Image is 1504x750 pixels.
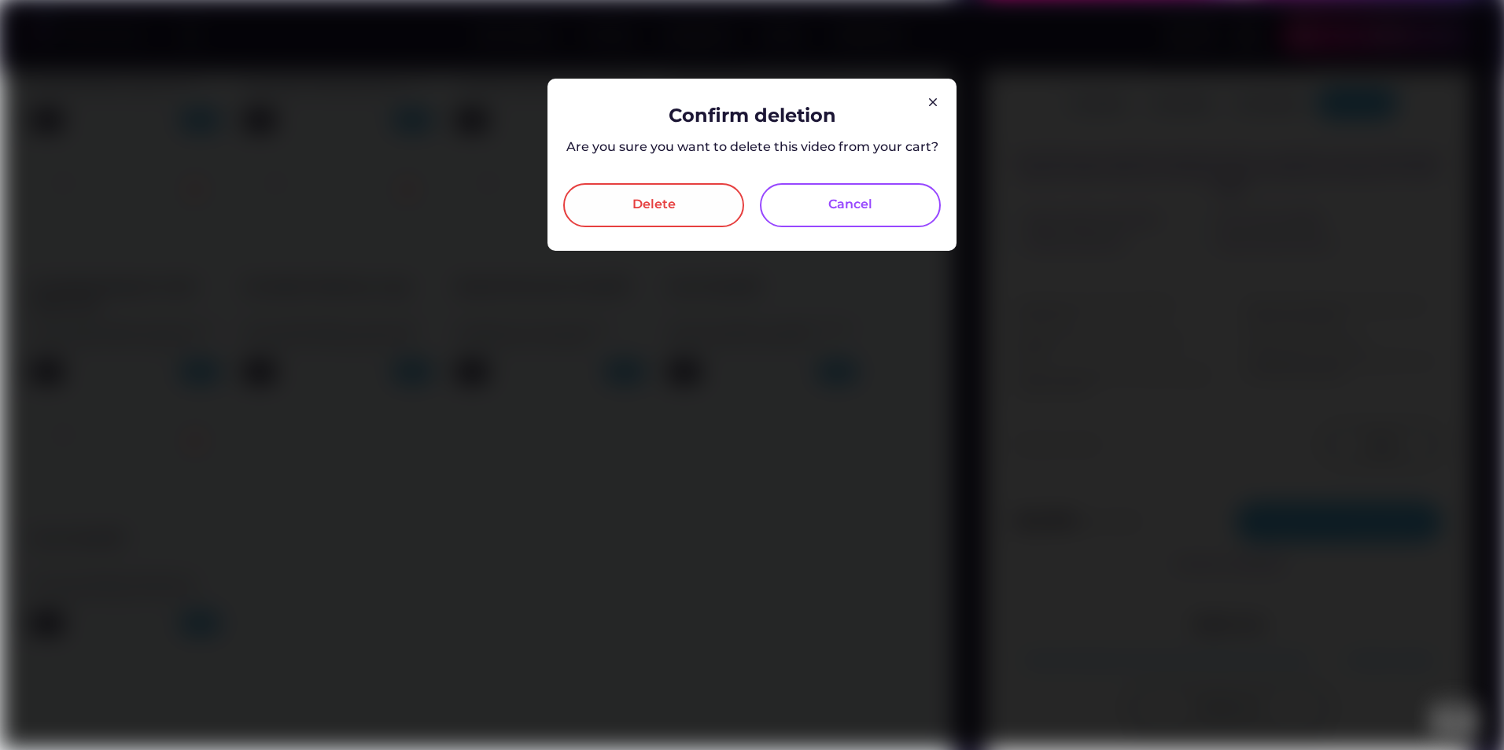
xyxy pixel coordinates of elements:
[828,196,872,215] div: Cancel
[632,196,676,215] div: Delete
[1438,687,1488,734] iframe: chat widget
[566,138,938,156] div: Are you sure you want to delete this video from your cart?
[923,93,942,112] img: Group%201000002326.svg
[669,102,836,129] div: Confirm deletion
